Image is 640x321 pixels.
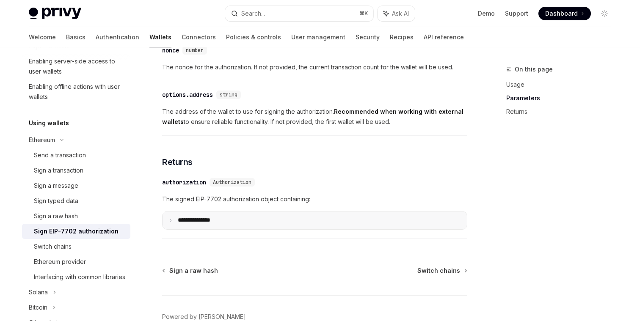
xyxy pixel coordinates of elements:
[22,178,130,193] a: Sign a message
[378,6,415,21] button: Ask AI
[359,10,368,17] span: ⌘ K
[424,27,464,47] a: API reference
[162,194,467,204] span: The signed EIP-7702 authorization object containing:
[392,9,409,18] span: Ask AI
[34,226,119,236] div: Sign EIP-7702 authorization
[182,27,216,47] a: Connectors
[34,211,78,221] div: Sign a raw hash
[29,287,48,297] div: Solana
[22,254,130,269] a: Ethereum provider
[417,266,460,275] span: Switch chains
[22,224,130,239] a: Sign EIP-7702 authorization
[505,9,528,18] a: Support
[478,9,495,18] a: Demo
[22,148,130,163] a: Send a transaction
[162,91,213,99] div: options.address
[162,156,193,168] span: Returns
[356,27,380,47] a: Security
[29,118,69,128] h5: Using wallets
[506,78,618,91] a: Usage
[66,27,86,47] a: Basics
[598,7,611,20] button: Toggle dark mode
[225,6,373,21] button: Search...⌘K
[29,8,81,19] img: light logo
[169,266,218,275] span: Sign a raw hash
[22,163,130,178] a: Sign a transaction
[96,27,139,47] a: Authentication
[162,46,179,55] div: nonce
[34,165,83,176] div: Sign a transaction
[34,150,86,160] div: Send a transaction
[220,91,237,98] span: string
[34,272,125,282] div: Interfacing with common libraries
[506,105,618,118] a: Returns
[545,9,578,18] span: Dashboard
[22,239,130,254] a: Switch chains
[22,54,130,79] a: Enabling server-side access to user wallets
[390,27,414,47] a: Recipes
[162,62,467,72] span: The nonce for the authorization. If not provided, the current transaction count for the wallet wi...
[22,79,130,104] a: Enabling offline actions with user wallets
[291,27,345,47] a: User management
[162,178,206,187] div: authorization
[213,179,251,186] span: Authorization
[29,135,55,145] div: Ethereum
[515,64,553,74] span: On this page
[22,269,130,285] a: Interfacing with common libraries
[186,47,204,54] span: number
[22,209,130,224] a: Sign a raw hash
[226,27,281,47] a: Policies & controls
[34,241,72,252] div: Switch chains
[506,91,618,105] a: Parameters
[34,257,86,267] div: Ethereum provider
[538,7,591,20] a: Dashboard
[34,196,78,206] div: Sign typed data
[29,302,47,313] div: Bitcoin
[162,107,467,127] span: The address of the wallet to use for signing the authorization. to ensure reliable functionality....
[162,313,246,321] a: Powered by [PERSON_NAME]
[163,266,218,275] a: Sign a raw hash
[149,27,171,47] a: Wallets
[29,56,125,77] div: Enabling server-side access to user wallets
[417,266,466,275] a: Switch chains
[34,181,78,191] div: Sign a message
[29,82,125,102] div: Enabling offline actions with user wallets
[22,193,130,209] a: Sign typed data
[29,27,56,47] a: Welcome
[241,8,265,19] div: Search...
